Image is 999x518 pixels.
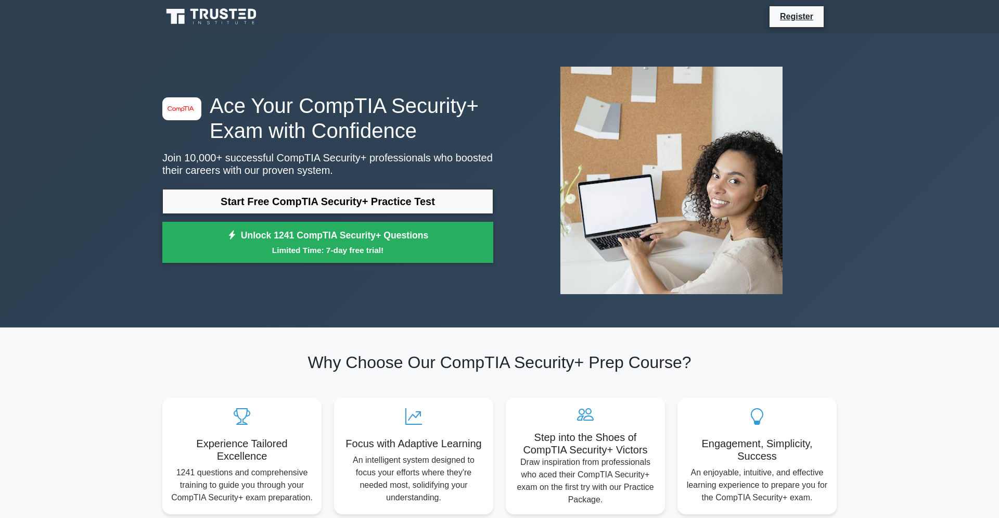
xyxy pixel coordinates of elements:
p: Draw inspiration from professionals who aced their CompTIA Security+ exam on the first try with o... [514,456,657,506]
small: Limited Time: 7-day free trial! [175,244,480,256]
h5: Focus with Adaptive Learning [342,437,485,450]
h5: Experience Tailored Excellence [171,437,313,462]
h2: Why Choose Our CompTIA Security+ Prep Course? [162,352,837,372]
a: Start Free CompTIA Security+ Practice Test [162,189,493,214]
a: Unlock 1241 CompTIA Security+ QuestionsLimited Time: 7-day free trial! [162,222,493,263]
h5: Step into the Shoes of CompTIA Security+ Victors [514,431,657,456]
p: An enjoyable, intuitive, and effective learning experience to prepare you for the CompTIA Securit... [686,466,828,504]
h1: Ace Your CompTIA Security+ Exam with Confidence [162,93,493,143]
h5: Engagement, Simplicity, Success [686,437,828,462]
p: Join 10,000+ successful CompTIA Security+ professionals who boosted their careers with our proven... [162,151,493,176]
p: An intelligent system designed to focus your efforts where they're needed most, solidifying your ... [342,454,485,504]
p: 1241 questions and comprehensive training to guide you through your CompTIA Security+ exam prepar... [171,466,313,504]
a: Register [774,10,819,23]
